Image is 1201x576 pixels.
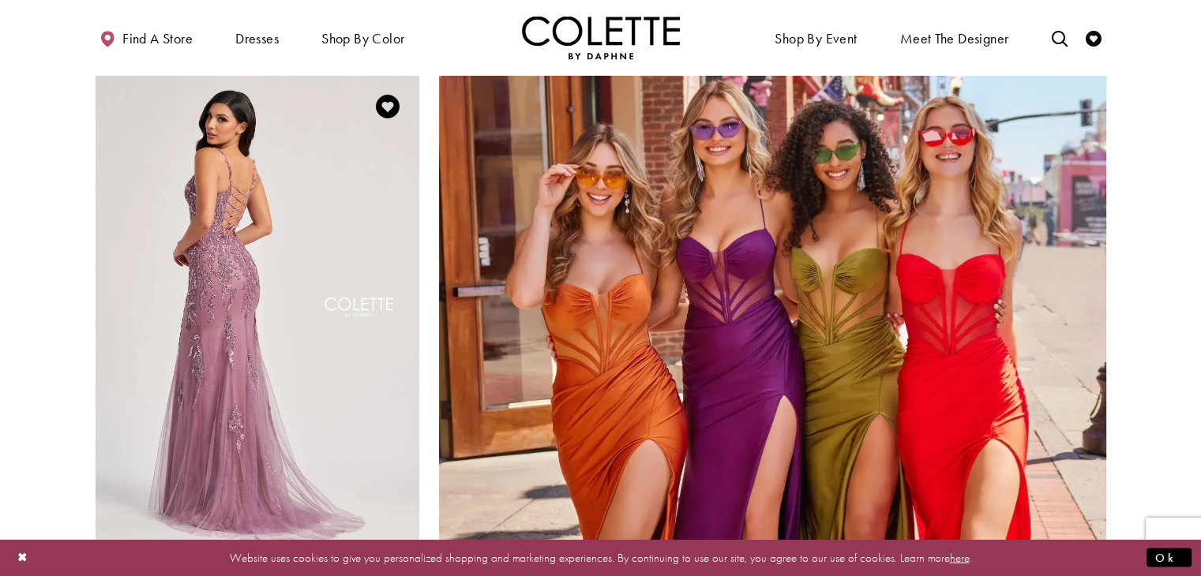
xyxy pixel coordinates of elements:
a: Toggle search [1047,16,1071,59]
span: Meet the designer [900,31,1009,47]
p: Website uses cookies to give you personalized shopping and marketing experiences. By continuing t... [114,547,1087,568]
img: Colette by Daphne [522,16,680,59]
button: Submit Dialog [1147,548,1192,567]
a: Visit Colette by Daphne Style No. CL8210 Page [96,75,419,545]
span: Shop By Event [775,31,857,47]
a: Add to Wishlist [371,90,404,123]
a: here [950,549,970,565]
a: Check Wishlist [1082,16,1105,59]
a: Meet the designer [896,16,1013,59]
span: Shop by color [321,31,404,47]
span: Dresses [231,16,283,59]
span: Shop By Event [771,16,861,59]
button: Close Dialog [9,544,36,571]
span: Dresses [235,31,279,47]
span: Find a store [122,31,193,47]
a: Find a store [96,16,197,59]
a: Visit Home Page [522,16,680,59]
span: Shop by color [317,16,408,59]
